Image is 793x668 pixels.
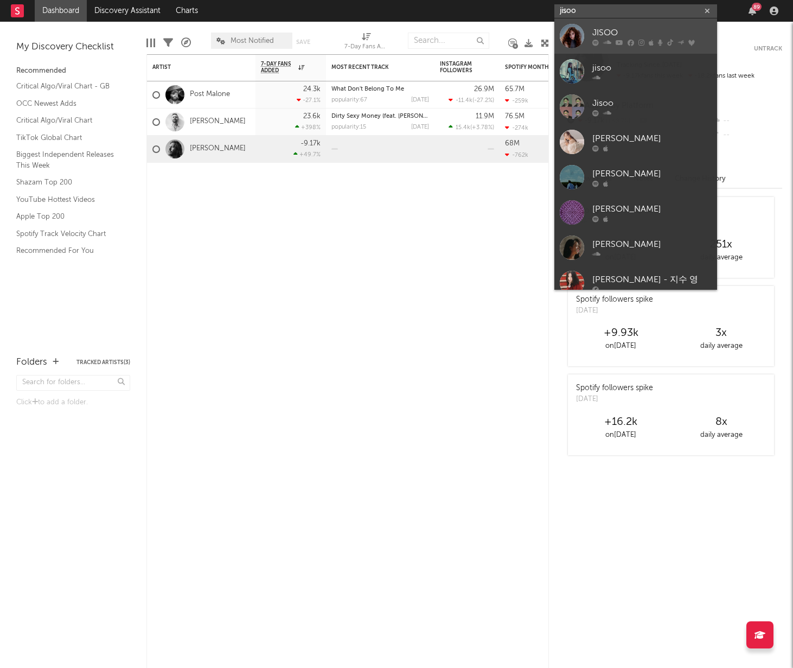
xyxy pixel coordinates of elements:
div: -9.17k [300,140,321,147]
div: -27.1 % [297,97,321,104]
div: JISOO [592,26,712,39]
div: popularity: 67 [331,97,367,103]
a: [PERSON_NAME] [190,144,246,154]
a: Apple Top 200 [16,211,119,222]
div: 65.7M [505,86,525,93]
div: +398 % [295,124,321,131]
div: 7-Day Fans Added (7-Day Fans Added) [344,27,388,59]
a: Critical Algo/Viral Chart [16,114,119,126]
div: [DATE] [576,306,653,316]
a: Recommended For You [16,245,119,257]
div: daily average [671,340,771,353]
a: Jisoo [554,89,717,124]
div: on [DATE] [571,429,671,442]
div: Spotify Monthly Listeners [505,64,586,71]
a: [PERSON_NAME] [554,195,717,230]
a: [PERSON_NAME] [554,230,717,265]
div: 24.3k [303,86,321,93]
div: Jisoo [592,97,712,110]
div: Folders [16,356,47,369]
button: Tracked Artists(3) [76,360,130,365]
div: Recommended [16,65,130,78]
div: 76.5M [505,113,525,120]
div: [DATE] [411,97,429,103]
div: ( ) [449,97,494,104]
div: Edit Columns [146,27,155,59]
a: Post Malone [190,90,230,99]
a: TikTok Global Chart [16,132,119,144]
a: Spotify Track Velocity Chart [16,228,119,240]
div: popularity: 15 [331,124,366,130]
a: [PERSON_NAME] [554,124,717,160]
div: [DATE] [576,394,653,405]
div: -762k [505,151,528,158]
a: OCC Newest Adds [16,98,119,110]
div: on [DATE] [571,340,671,353]
div: jisoo [592,61,712,74]
div: Instagram Followers [440,61,478,74]
a: What Don't Belong To Me [331,86,404,92]
a: Critical Algo/Viral Chart - GB [16,80,119,92]
div: ( ) [449,124,494,131]
a: YouTube Hottest Videos [16,194,119,206]
div: [PERSON_NAME] [592,202,712,215]
input: Search for folders... [16,375,130,391]
div: [PERSON_NAME] [592,132,712,145]
div: [DATE] [411,124,429,130]
div: +9.93k [571,327,671,340]
div: Click to add a folder. [16,396,130,409]
div: +16.2k [571,416,671,429]
div: [PERSON_NAME] [592,238,712,251]
div: Artist [152,64,234,71]
div: Most Recent Track [331,64,413,71]
span: 7-Day Fans Added [261,61,296,74]
div: 11.9M [476,113,494,120]
div: -274k [505,124,528,131]
div: A&R Pipeline [181,27,191,59]
span: +3.78 % [472,125,493,131]
div: Dirty Sexy Money (feat. Charli XCX & French Montana) - Mesto Remix [331,113,429,119]
div: +49.7 % [293,151,321,158]
div: Spotify followers spike [576,383,653,394]
div: My Discovery Checklist [16,41,130,54]
button: 89 [749,7,756,15]
span: -11.4k [456,98,472,104]
div: 3 x [671,327,771,340]
div: 8 x [671,416,771,429]
input: Search for artists [554,4,717,18]
div: daily average [671,251,771,264]
div: 7-Day Fans Added (7-Day Fans Added) [344,41,388,54]
div: [PERSON_NAME] - 지수 영 [592,273,712,286]
div: -259k [505,97,528,104]
div: 26.9M [474,86,494,93]
div: daily average [671,429,771,442]
div: Spotify followers spike [576,294,653,306]
a: Dirty Sexy Money (feat. [PERSON_NAME] & French [US_STATE]) - [PERSON_NAME] Remix [331,113,580,119]
button: Untrack [754,43,782,54]
input: Search... [408,33,489,49]
div: What Don't Belong To Me [331,86,429,92]
span: -27.2 % [474,98,493,104]
a: JISOO [554,18,717,54]
div: 68M [505,140,520,147]
a: [PERSON_NAME] [190,117,246,126]
a: [PERSON_NAME] [554,160,717,195]
div: -- [710,128,782,142]
a: Biggest Independent Releases This Week [16,149,119,171]
span: Most Notified [231,37,274,44]
div: Filters [163,27,173,59]
a: Shazam Top 200 [16,176,119,188]
div: -- [710,114,782,128]
div: [PERSON_NAME] [592,167,712,180]
div: 89 [752,3,762,11]
div: 23.6k [303,113,321,120]
span: 15.4k [456,125,470,131]
button: Save [296,39,310,45]
div: 251 x [671,238,771,251]
a: [PERSON_NAME] - 지수 영 [554,265,717,301]
a: jisoo [554,54,717,89]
